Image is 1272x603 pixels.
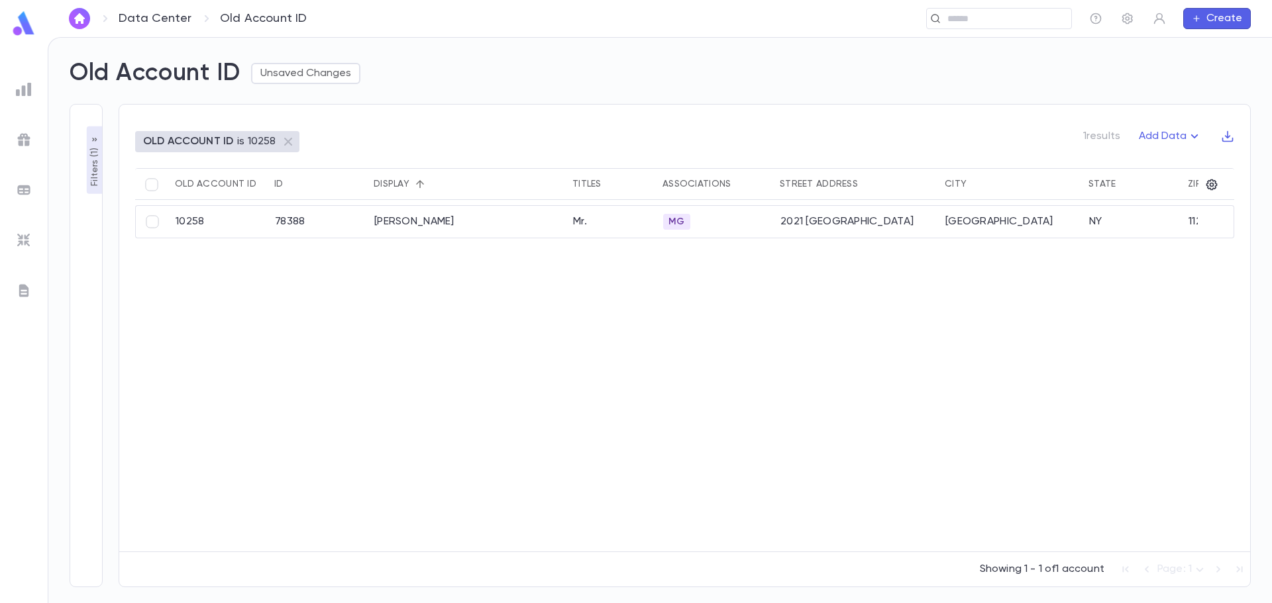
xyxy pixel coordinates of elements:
[1183,8,1251,29] button: Create
[119,11,191,26] a: Data Center
[220,11,307,26] p: Old Account ID
[780,179,858,189] div: Street Address
[175,179,256,189] div: Old Account ID
[87,126,103,194] button: Filters (1)
[16,283,32,299] img: letters_grey.7941b92b52307dd3b8a917253454ce1c.svg
[409,173,431,195] button: Sort
[251,63,360,84] button: Unsaved Changes
[16,132,32,148] img: campaigns_grey.99e729a5f7ee94e3726e6486bddda8f1.svg
[368,206,566,238] div: [PERSON_NAME]
[1088,179,1116,189] div: State
[72,13,87,24] img: home_white.a664292cf8c1dea59945f0da9f25487c.svg
[1083,130,1120,143] p: 1 results
[268,206,368,238] div: 78388
[1188,179,1201,189] div: Zip
[662,179,731,189] div: Associations
[135,131,299,152] div: OLD ACCOUNT IDis 10258
[566,206,657,238] div: Mr.
[774,206,939,238] div: 2021 [GEOGRAPHIC_DATA]
[16,182,32,198] img: batches_grey.339ca447c9d9533ef1741baa751efc33.svg
[70,59,240,88] h2: Old Account ID
[169,206,268,238] div: 10258
[939,206,1083,238] div: [GEOGRAPHIC_DATA]
[16,81,32,97] img: reports_grey.c525e4749d1bce6a11f5fe2a8de1b229.svg
[1157,559,1208,580] div: Page: 1
[16,232,32,248] img: imports_grey.530a8a0e642e233f2baf0ef88e8c9fcb.svg
[980,563,1104,576] p: Showing 1 - 1 of 1 account
[1083,206,1182,238] div: NY
[945,179,967,189] div: City
[88,145,101,186] p: Filters ( 1 )
[572,179,602,189] div: Titles
[663,216,690,227] span: MG
[374,179,409,189] div: Display
[1157,564,1192,575] span: Page: 1
[274,179,284,189] div: ID
[11,11,37,36] img: logo
[237,135,276,148] p: is 10258
[143,135,233,148] p: OLD ACCOUNT ID
[1131,126,1210,147] button: Add Data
